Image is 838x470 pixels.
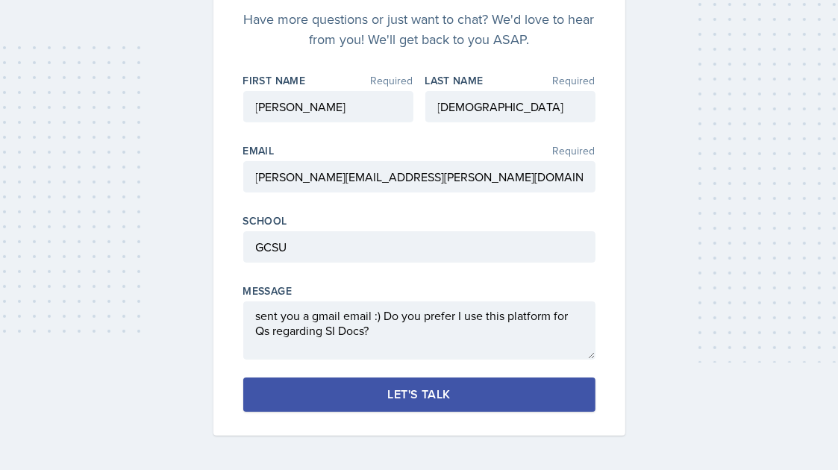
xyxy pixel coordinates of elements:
[243,73,306,88] label: First Name
[425,73,484,88] label: Last Name
[388,387,451,402] div: Let's Talk
[243,231,595,263] input: School
[243,91,413,122] input: First Name
[243,143,275,158] label: Email
[243,377,595,412] button: Let's Talk
[425,91,595,122] input: Last Name
[371,75,413,86] span: Required
[243,161,595,192] input: Email
[243,213,287,228] label: School
[553,75,595,86] span: Required
[553,145,595,156] span: Required
[243,9,595,49] p: Have more questions or just want to chat? We'd love to hear from you! We'll get back to you ASAP.
[243,283,292,298] label: Message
